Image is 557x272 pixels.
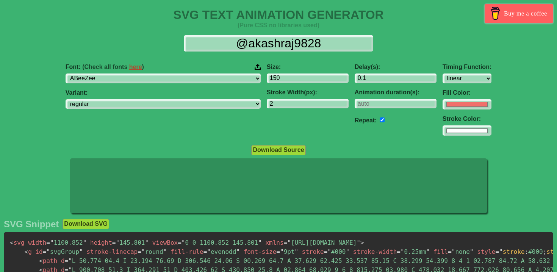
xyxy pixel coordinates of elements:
span: svgGroup [43,248,83,255]
input: 0.1s [355,73,437,83]
span: stroke [503,248,525,255]
span: < [25,248,28,255]
span: 9pt [276,248,298,255]
span: > [360,239,364,246]
span: 0.25mm [397,248,430,255]
span: ; [543,248,547,255]
input: 100 [267,73,349,83]
span: stroke [302,248,324,255]
span: = [178,239,181,246]
span: svg [10,239,25,246]
span: = [324,248,328,255]
span: " [295,248,299,255]
span: width [28,239,46,246]
input: Input Text Here [184,35,373,52]
span: " [145,239,149,246]
span: = [65,257,69,264]
span: = [276,248,280,255]
span: height [90,239,112,246]
span: (Check all fonts ) [82,64,144,70]
span: [URL][DOMAIN_NAME] [284,239,360,246]
span: =" [495,248,502,255]
span: path [39,257,57,264]
span: " [79,248,83,255]
span: id [35,248,42,255]
span: font-size [244,248,277,255]
span: = [284,239,288,246]
img: Upload your font [255,64,261,70]
span: = [397,248,401,255]
span: = [46,239,50,246]
span: stroke-width [353,248,397,255]
span: " [50,239,54,246]
a: here [129,64,142,70]
img: Buy me a coffee [489,7,502,20]
span: = [448,248,452,255]
span: #000 [324,248,349,255]
span: Font: [66,64,144,70]
span: " [258,239,262,246]
span: " [346,248,349,255]
span: 0 0 1100.852 145.801 [178,239,262,246]
label: Delay(s): [355,64,437,70]
span: " [470,248,474,255]
button: Download SVG [63,219,109,229]
label: Repeat: [355,117,377,123]
span: viewBox [152,239,178,246]
span: = [203,248,207,255]
span: evenodd [203,248,240,255]
span: : [525,248,529,255]
span: none [448,248,473,255]
label: Fill Color: [443,89,491,96]
span: " [236,248,240,255]
label: Animation duration(s): [355,89,437,96]
span: " [163,248,167,255]
span: " [357,239,360,246]
span: round [138,248,167,255]
span: " [207,248,211,255]
span: " [327,248,331,255]
label: Timing Function: [443,64,491,70]
input: auto [355,99,437,108]
input: 2px [267,99,349,108]
span: fill [433,248,448,255]
span: d [61,257,65,264]
span: " [452,248,455,255]
label: Stroke Color: [443,116,491,122]
span: style [477,248,495,255]
span: " [181,239,185,246]
span: " [141,248,145,255]
label: Variant: [66,89,261,96]
span: Buy me a coffee [504,7,547,20]
span: g [25,248,32,255]
span: < [39,257,43,264]
span: < [10,239,14,246]
span: = [112,239,116,246]
span: " [287,239,291,246]
span: " [68,257,72,264]
span: stroke-linecap [86,248,138,255]
span: " [426,248,430,255]
span: " [401,248,404,255]
h2: SVG Snippet [4,219,59,230]
label: Stroke Width(px): [267,89,349,96]
span: fill-rule [171,248,203,255]
span: 1100.852 [46,239,86,246]
span: = [43,248,47,255]
span: " [83,239,87,246]
span: " [280,248,284,255]
span: xmlns [265,239,283,246]
button: Download Source [251,145,305,155]
input: auto [380,117,385,122]
span: " [46,248,50,255]
span: " [116,239,119,246]
span: = [138,248,141,255]
label: Size: [267,64,349,70]
span: 145.801 [112,239,149,246]
a: Buy me a coffee [485,4,553,23]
